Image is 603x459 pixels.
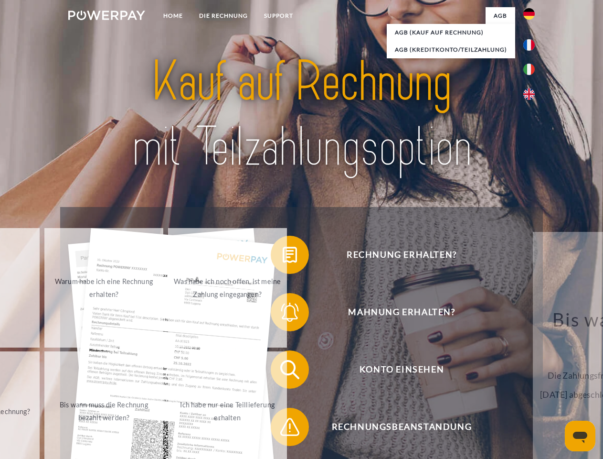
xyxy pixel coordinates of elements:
img: fr [523,39,535,51]
img: de [523,8,535,20]
button: Konto einsehen [271,350,519,389]
img: logo-powerpay-white.svg [68,11,145,20]
span: Rechnungsbeanstandung [285,408,518,446]
img: it [523,64,535,75]
button: Rechnungsbeanstandung [271,408,519,446]
img: en [523,88,535,100]
iframe: Schaltfläche zum Öffnen des Messaging-Fensters [565,421,595,451]
a: Was habe ich noch offen, ist meine Zahlung eingegangen? [168,228,287,348]
img: title-powerpay_de.svg [91,46,512,183]
a: AGB (Kauf auf Rechnung) [387,24,515,41]
a: SUPPORT [256,7,301,24]
a: Home [155,7,191,24]
a: agb [486,7,515,24]
a: DIE RECHNUNG [191,7,256,24]
div: Ich habe nur eine Teillieferung erhalten [174,398,281,424]
div: Was habe ich noch offen, ist meine Zahlung eingegangen? [174,275,281,301]
div: Warum habe ich eine Rechnung erhalten? [50,275,158,301]
div: Bis wann muss die Rechnung bezahlt werden? [50,398,158,424]
a: AGB (Kreditkonto/Teilzahlung) [387,41,515,58]
span: Konto einsehen [285,350,518,389]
